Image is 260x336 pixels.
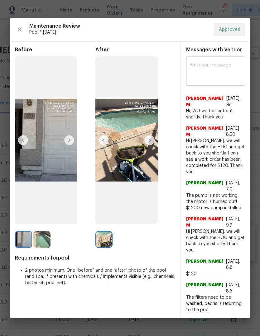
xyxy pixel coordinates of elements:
[95,47,176,53] span: After
[226,217,240,228] span: [DATE], 9:7
[186,138,245,175] span: Hi [PERSON_NAME], we will check with the HOC and get back to you shortly. I can see a work order ...
[226,126,239,137] span: [DATE] 8:50
[186,294,245,313] span: The filters need to be washed, debris is returning to the pool
[186,180,224,192] span: [PERSON_NAME]
[15,255,176,261] span: Requirements for pool
[226,283,240,293] span: [DATE], 8:6
[99,135,108,145] img: left-chevron-button-url
[186,271,245,277] span: $120
[29,23,209,29] span: Maintenance Review
[25,267,176,286] li: 2 photos minimum: One “before” and one “after” photo of the pool (and spa, if present) with chemi...
[18,135,28,145] img: left-chevron-button-url
[29,29,209,35] span: Pool * [DATE]
[186,258,224,271] span: [PERSON_NAME]
[226,259,240,270] span: [DATE], 8:8
[145,135,155,145] img: right-chevron-button-url
[64,135,74,145] img: right-chevron-button-url
[186,125,224,138] span: [PERSON_NAME] M
[186,282,224,294] span: [PERSON_NAME]
[226,181,240,191] span: [DATE], 7:0
[186,108,245,120] span: Hi, WO will be sent out shortly. Thank you
[186,228,245,253] span: Hi [PERSON_NAME], we will check with the HOC and get back to you shorty Thank you
[226,96,241,107] span: [DATE], 9:1
[186,47,242,52] span: Messages with Vendor
[186,216,224,228] span: [PERSON_NAME] M
[15,47,95,53] span: Before
[186,95,224,108] span: [PERSON_NAME] M
[186,192,245,211] span: The pump is not working, the motor is burned out! $1200 new pump installed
